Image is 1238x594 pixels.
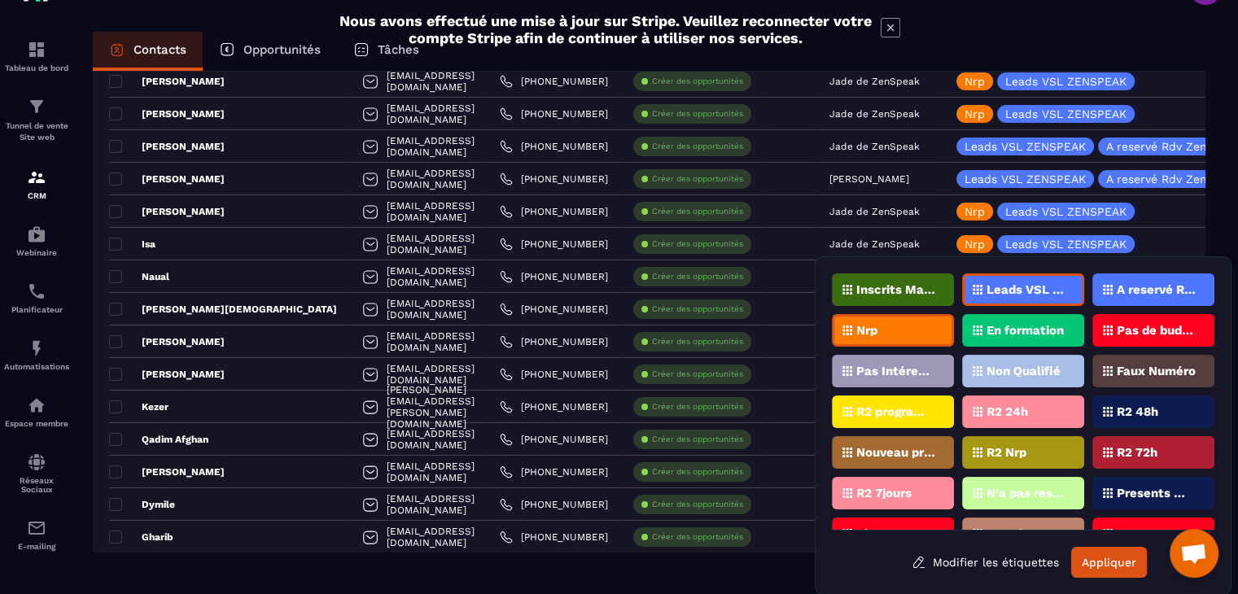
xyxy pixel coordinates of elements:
p: Dymile [109,498,175,511]
p: Pas de budget [1117,325,1196,336]
a: [PHONE_NUMBER] [500,433,608,446]
p: Tunnel de vente Site web [4,120,69,143]
a: [PHONE_NUMBER] [500,205,608,218]
a: automationsautomationsEspace membre [4,383,69,440]
img: automations [27,395,46,415]
p: Créer des opportunités [652,499,743,510]
p: E-mailing [4,542,69,551]
p: Contacts [133,42,186,57]
a: [PHONE_NUMBER] [500,75,608,88]
a: [PHONE_NUMBER] [500,498,608,511]
p: [PERSON_NAME] [109,335,225,348]
img: formation [27,168,46,187]
a: [PHONE_NUMBER] [500,335,608,348]
p: [PERSON_NAME] [109,107,225,120]
p: Planificateur [4,305,69,314]
p: Automatisations [4,362,69,371]
p: Espace membre [4,419,69,428]
a: [PHONE_NUMBER] [500,368,608,381]
p: En formation [986,325,1064,336]
a: automationsautomationsWebinaire [4,212,69,269]
p: Webinaire [4,248,69,257]
p: R2 72h [1117,447,1157,458]
p: Jade de ZenSpeak [829,238,920,250]
button: Appliquer [1071,547,1147,578]
h2: Nous avons effectué une mise à jour sur Stripe. Veuillez reconnecter votre compte Stripe afin de ... [339,12,873,46]
p: [PERSON_NAME][DEMOGRAPHIC_DATA] [109,303,337,316]
p: [PERSON_NAME] [109,465,225,478]
p: Créer des opportunités [652,401,743,413]
p: Jade de ZenSpeak [829,141,920,152]
a: formationformationTunnel de vente Site web [4,85,69,155]
a: social-networksocial-networkRéseaux Sociaux [4,440,69,506]
p: Gharib [109,531,173,544]
p: Pas Intéressé [856,365,935,377]
p: Tableau de bord [4,63,69,72]
p: Créer des opportunités [652,238,743,250]
p: [PERSON_NAME] [109,205,225,218]
p: Isa [109,238,155,251]
p: Créer des opportunités [652,108,743,120]
p: Créer des opportunités [652,76,743,87]
p: R2 48h [1117,406,1158,417]
p: Inscrits Masterclass [856,284,935,295]
p: Absents Masterclass [856,528,935,539]
button: Modifier les étiquettes [899,548,1071,577]
p: Non Qualifié [986,365,1061,377]
p: N'a pas reservé Rdv Zenspeak [986,487,1065,499]
p: Réseaux Sociaux [4,476,69,494]
p: Nouveau prospect [856,447,935,458]
a: [PHONE_NUMBER] [500,531,608,544]
p: Qadim Afghan [109,433,208,446]
p: Presents Masterclass [1117,487,1196,499]
p: Créer des opportunités [652,531,743,543]
p: Nrp [965,76,985,87]
p: Créer des opportunités [652,369,743,380]
p: [PERSON_NAME] [109,368,225,381]
p: Leads VSL ZENSPEAK [965,141,1086,152]
img: formation [27,40,46,59]
img: automations [27,338,46,358]
p: Nrp [965,108,985,120]
p: RENDEZ-VOUS PROGRAMMé V1 (ZenSpeak à vie) [1117,528,1196,539]
p: Kezer [109,400,168,413]
img: email [27,518,46,538]
p: Jade de ZenSpeak [829,76,920,87]
a: formationformationCRM [4,155,69,212]
a: [PHONE_NUMBER] [500,173,608,186]
a: schedulerschedulerPlanificateur [4,269,69,326]
p: CRM [4,191,69,200]
p: [PERSON_NAME] [829,173,909,185]
p: A reservé Rdv Zenspeak [1117,284,1196,295]
p: Stand By [986,528,1040,539]
p: R2 24h [986,406,1028,417]
p: Faux Numéro [1117,365,1196,377]
p: Leads VSL ZENSPEAK [1005,76,1126,87]
a: Opportunités [203,32,337,71]
p: Nrp [856,325,877,336]
a: Contacts [93,32,203,71]
p: [PERSON_NAME] [109,75,225,88]
p: Nrp [965,238,985,250]
p: Créer des opportunités [652,271,743,282]
p: Naual [109,270,169,283]
a: Tâches [337,32,435,71]
p: Jade de ZenSpeak [829,108,920,120]
p: Créer des opportunités [652,336,743,347]
img: automations [27,225,46,244]
p: Jade de ZenSpeak [829,206,920,217]
a: [PHONE_NUMBER] [500,303,608,316]
p: Leads VSL ZENSPEAK [1005,206,1126,217]
div: Ouvrir le chat [1170,529,1218,578]
p: Leads VSL ZENSPEAK [1005,108,1126,120]
a: automationsautomationsAutomatisations [4,326,69,383]
a: [PHONE_NUMBER] [500,400,608,413]
img: scheduler [27,282,46,301]
p: Nrp [965,206,985,217]
a: [PHONE_NUMBER] [500,238,608,251]
a: [PHONE_NUMBER] [500,270,608,283]
p: Leads VSL ZENSPEAK [965,173,1086,185]
p: Opportunités [243,42,321,57]
p: R2 7jours [856,487,912,499]
a: [PHONE_NUMBER] [500,107,608,120]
